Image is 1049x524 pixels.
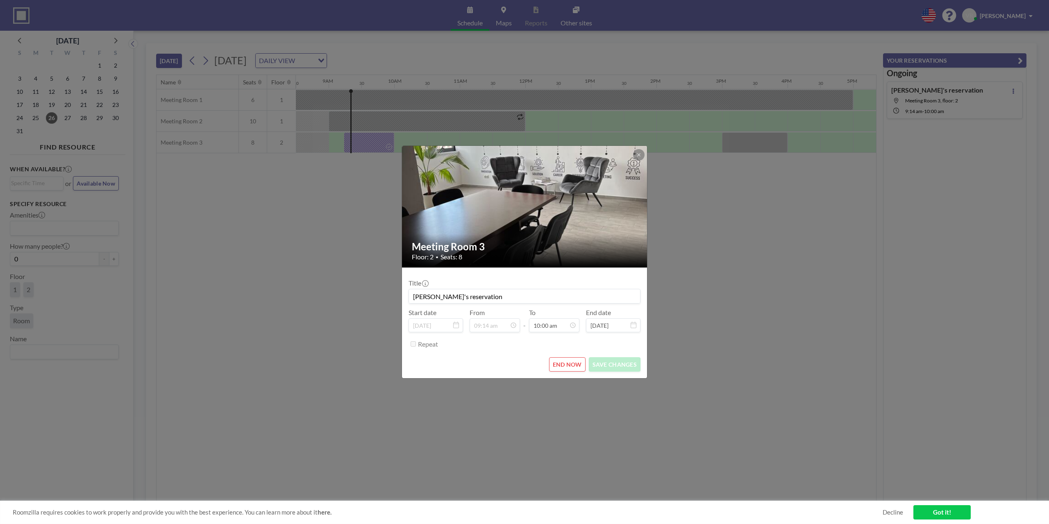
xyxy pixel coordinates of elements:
[589,357,640,372] button: SAVE CHANGES
[883,508,903,516] a: Decline
[318,508,332,516] a: here.
[412,240,638,253] h2: Meeting Room 3
[440,253,462,261] span: Seats: 8
[549,357,586,372] button: END NOW
[409,289,640,303] input: (No title)
[409,279,428,287] label: Title
[13,508,883,516] span: Roomzilla requires cookies to work properly and provide you with the best experience. You can lea...
[529,309,536,317] label: To
[409,309,436,317] label: Start date
[470,309,485,317] label: From
[523,311,526,329] span: -
[586,309,611,317] label: End date
[913,505,971,519] a: Got it!
[436,254,438,260] span: •
[418,340,438,348] label: Repeat
[402,43,648,371] img: 537.jpg
[412,253,434,261] span: Floor: 2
